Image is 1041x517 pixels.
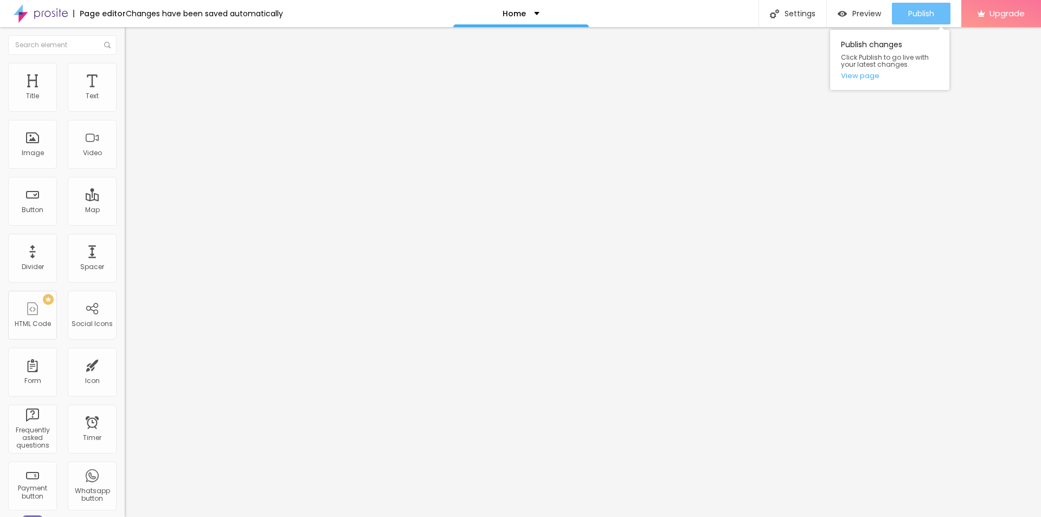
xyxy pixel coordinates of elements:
[22,206,43,214] div: Button
[8,35,117,55] input: Search element
[24,377,41,385] div: Form
[989,9,1025,18] span: Upgrade
[852,9,881,18] span: Preview
[11,484,54,500] div: Payment button
[72,320,113,328] div: Social Icons
[126,10,283,17] div: Changes have been saved automatically
[70,487,113,503] div: Whatsapp button
[841,54,939,68] span: Click Publish to go live with your latest changes.
[85,206,100,214] div: Map
[22,149,44,157] div: Image
[83,149,102,157] div: Video
[892,3,950,24] button: Publish
[85,377,100,385] div: Icon
[22,263,44,271] div: Divider
[830,30,949,90] div: Publish changes
[104,42,111,48] img: Icone
[15,320,51,328] div: HTML Code
[83,434,101,442] div: Timer
[841,72,939,79] a: View page
[11,426,54,450] div: Frequently asked questions
[770,9,779,18] img: Icone
[80,263,104,271] div: Spacer
[73,10,126,17] div: Page editor
[908,9,934,18] span: Publish
[827,3,892,24] button: Preview
[26,92,39,100] div: Title
[86,92,99,100] div: Text
[838,9,847,18] img: view-1.svg
[503,10,526,17] p: Home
